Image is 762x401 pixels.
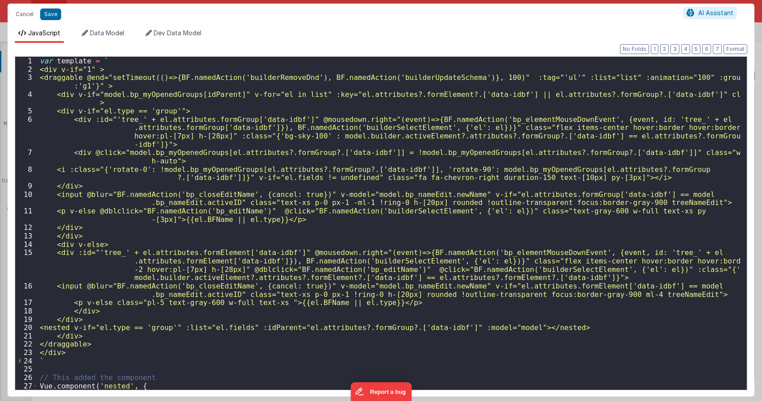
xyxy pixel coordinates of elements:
[15,57,38,65] div: 1
[15,348,38,357] div: 23
[15,365,38,373] div: 25
[681,44,690,54] button: 4
[15,148,38,165] div: 7
[698,9,733,17] span: AI Assistant
[11,8,38,21] button: Cancel
[40,8,61,20] button: Save
[15,282,38,298] div: 16
[15,182,38,190] div: 9
[702,44,711,54] button: 6
[15,340,38,348] div: 22
[15,298,38,307] div: 17
[15,90,38,107] div: 4
[15,323,38,332] div: 20
[15,315,38,324] div: 19
[670,44,679,54] button: 3
[15,223,38,232] div: 12
[620,44,649,54] button: No Folds
[713,44,722,54] button: 7
[651,44,658,54] button: 1
[15,73,38,90] div: 3
[15,332,38,340] div: 21
[15,373,38,382] div: 26
[15,115,38,149] div: 6
[15,107,38,115] div: 5
[15,232,38,240] div: 13
[350,382,412,401] iframe: Marker.io feedback button
[15,382,38,390] div: 27
[724,44,747,54] button: Format
[660,44,669,54] button: 2
[15,65,38,74] div: 2
[15,307,38,315] div: 18
[683,7,737,19] button: AI Assistant
[15,207,38,223] div: 11
[154,29,201,37] span: Dev Data Model
[15,357,38,365] div: 24
[15,240,38,249] div: 14
[90,29,124,37] span: Data Model
[15,248,38,282] div: 15
[15,165,38,182] div: 8
[15,190,38,207] div: 10
[28,29,60,37] span: JavaScript
[692,44,700,54] button: 5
